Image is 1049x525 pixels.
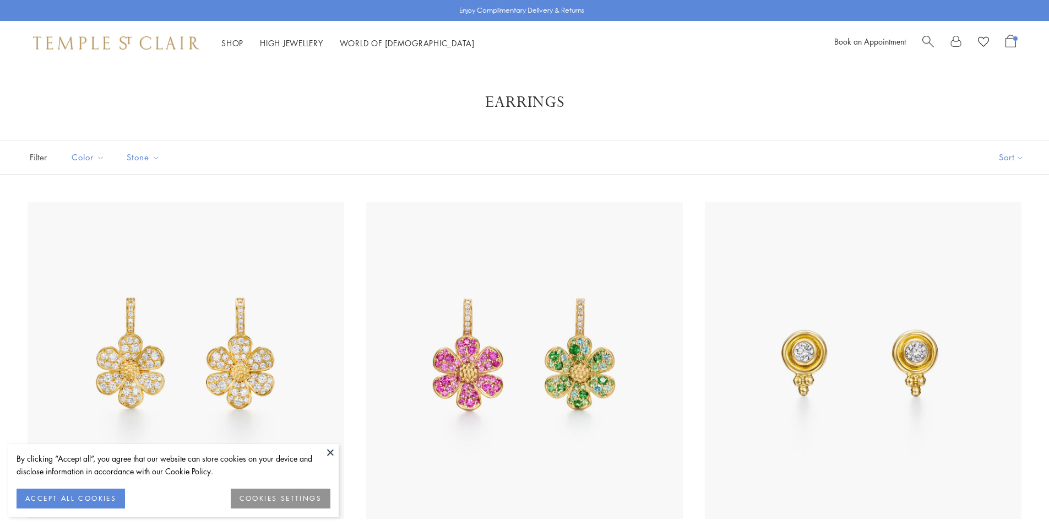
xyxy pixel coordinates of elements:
span: Color [66,150,113,164]
a: World of [DEMOGRAPHIC_DATA]World of [DEMOGRAPHIC_DATA] [340,37,475,48]
img: 18K Flower Power Earrings [366,202,683,519]
img: 18K Classic Diamond Earrings [705,202,1021,519]
a: View Wishlist [978,35,989,51]
div: By clicking “Accept all”, you agree that our website can store cookies on your device and disclos... [17,452,330,478]
button: Color [63,145,113,170]
button: Stone [118,145,169,170]
img: 18K Snow Flower Earrings [28,202,344,519]
img: Temple St. Clair [33,36,199,50]
a: Book an Appointment [834,36,906,47]
a: Open Shopping Bag [1005,35,1016,51]
h1: Earrings [44,93,1005,112]
p: Enjoy Complimentary Delivery & Returns [459,5,584,16]
a: ShopShop [221,37,243,48]
a: High JewelleryHigh Jewellery [260,37,323,48]
button: COOKIES SETTINGS [231,489,330,508]
a: Search [922,35,934,51]
button: ACCEPT ALL COOKIES [17,489,125,508]
button: Show sort by [974,140,1049,174]
nav: Main navigation [221,36,475,50]
span: Stone [121,150,169,164]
